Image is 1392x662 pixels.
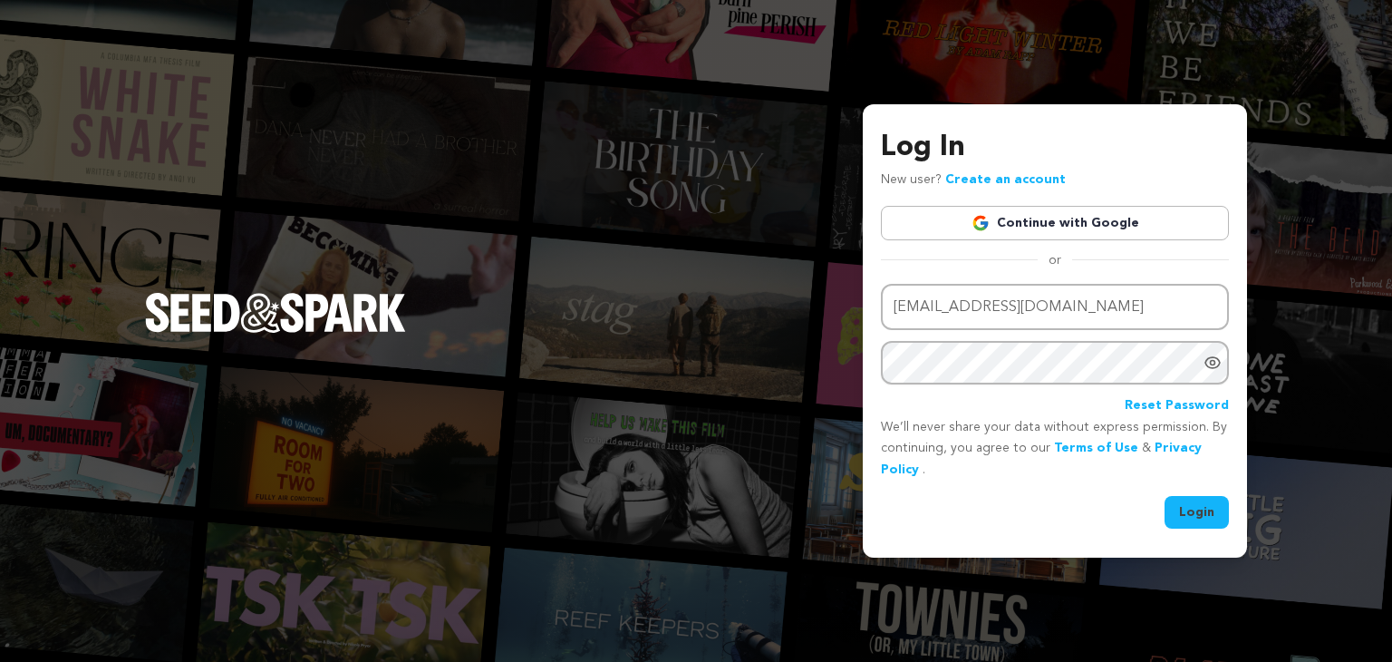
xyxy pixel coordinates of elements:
[145,293,406,369] a: Seed&Spark Homepage
[971,214,990,232] img: Google logo
[1165,496,1229,529] button: Login
[1203,354,1222,372] a: Show password as plain text. Warning: this will display your password on the screen.
[1125,395,1229,417] a: Reset Password
[881,170,1066,191] p: New user?
[1038,251,1072,269] span: or
[945,173,1066,186] a: Create an account
[881,284,1229,330] input: Email address
[1054,442,1138,454] a: Terms of Use
[881,417,1229,482] p: We’ll never share your data without express permission. By continuing, you agree to our & .
[881,126,1229,170] h3: Log In
[881,206,1229,240] a: Continue with Google
[145,293,406,333] img: Seed&Spark Logo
